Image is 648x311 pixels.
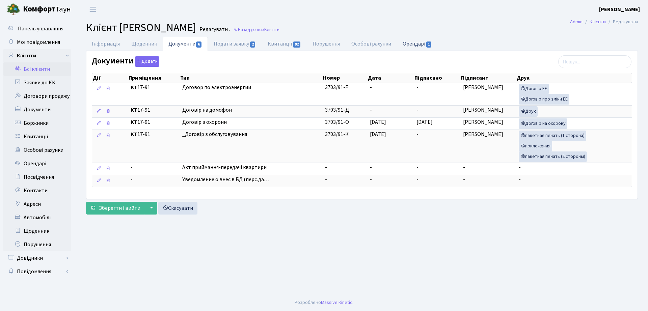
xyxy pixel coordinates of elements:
th: Підписано [414,73,460,83]
span: - [519,164,521,171]
a: Назад до всіхКлієнти [233,26,279,33]
span: Договір з охорони [182,118,320,126]
th: Номер [322,73,367,83]
span: 17-91 [131,131,177,138]
a: Щоденник [3,224,71,238]
a: Орендарі [397,37,438,51]
span: - [370,84,372,91]
th: Друк [516,73,632,83]
span: [DATE] [370,131,386,138]
a: Адреси [3,197,71,211]
a: Admin [570,18,583,25]
a: Клієнти [590,18,606,25]
a: Інформація [86,37,126,51]
span: - [370,164,372,171]
div: Розроблено . [295,299,353,306]
b: КТ [131,106,137,114]
span: - [370,106,372,114]
a: Орендарі [3,157,71,170]
a: Договір про зміни ЕЕ [519,94,569,105]
a: Щоденник [126,37,163,51]
span: 2 [250,41,255,48]
a: Панель управління [3,22,71,35]
b: Комфорт [23,4,55,15]
span: _Договір з обслуговування [182,131,320,138]
span: [DATE] [370,118,386,126]
a: Всі клієнти [3,62,71,76]
li: Редагувати [606,18,638,26]
img: logo.png [7,3,20,16]
a: Документи [163,37,208,51]
a: пакетная печать (1 сторона) [519,131,586,141]
a: Повідомлення [3,265,71,278]
a: Друк [519,106,538,117]
span: 3703/91-Е [325,84,348,91]
span: Договір на домофон [182,106,320,114]
a: Боржники [3,116,71,130]
span: [PERSON_NAME] [463,118,503,126]
span: - [416,164,418,171]
span: - [416,106,418,114]
a: Massive Kinetic [321,299,352,306]
span: 3703/91-О [325,118,349,126]
span: Клієнти [264,26,279,33]
a: пакетная печать (2 стороны) [519,151,587,162]
a: Довідники [3,251,71,265]
a: Посвідчення [3,170,71,184]
th: Підписант [460,73,516,83]
span: Клієнт [PERSON_NAME] [86,20,196,35]
input: Пошук... [558,55,631,68]
a: Документи [3,103,71,116]
span: 6 [196,41,201,48]
a: Контакти [3,184,71,197]
th: Дата [367,73,414,83]
span: [PERSON_NAME] [463,106,503,114]
span: - [325,176,327,183]
th: Тип [180,73,322,83]
span: - [463,176,465,183]
span: 1 [426,41,432,48]
button: Зберегти і вийти [86,202,145,215]
span: - [416,84,418,91]
span: Таун [23,4,71,15]
a: Договір на охорону [519,118,567,129]
span: Панель управління [18,25,63,32]
span: 3703/91-Д [325,106,349,114]
button: Документи [135,56,159,67]
span: - [416,131,418,138]
span: Зберегти і вийти [99,204,140,212]
th: Приміщення [128,73,180,83]
a: [PERSON_NAME] [599,5,640,13]
span: 3703/91-К [325,131,349,138]
span: 17-91 [131,84,177,91]
a: Квитанції [262,37,307,51]
a: Особові рахунки [3,143,71,157]
span: - [370,176,372,183]
span: [PERSON_NAME] [463,131,503,138]
small: Редагувати . [198,26,230,33]
button: Переключити навігацію [84,4,101,15]
span: - [131,164,177,171]
b: КТ [131,118,137,126]
nav: breadcrumb [560,15,648,29]
span: 92 [293,41,300,48]
label: Документи [92,56,159,67]
a: Мої повідомлення [3,35,71,49]
a: Договори продажу [3,89,71,103]
span: Уведомление о внес.в БД (перс.да… [182,176,320,183]
span: - [325,164,327,171]
a: Додати [133,55,159,67]
a: Порушення [307,37,346,51]
b: КТ [131,84,137,91]
b: КТ [131,131,137,138]
span: Мої повідомлення [17,38,60,46]
span: [DATE] [416,118,433,126]
th: Дії [92,73,128,83]
a: приложения [519,141,552,151]
a: Квитанції [3,130,71,143]
span: - [416,176,418,183]
a: Подати заявку [208,37,262,51]
a: Особові рахунки [346,37,397,51]
span: - [131,176,177,183]
span: Договор по электроэнергии [182,84,320,91]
